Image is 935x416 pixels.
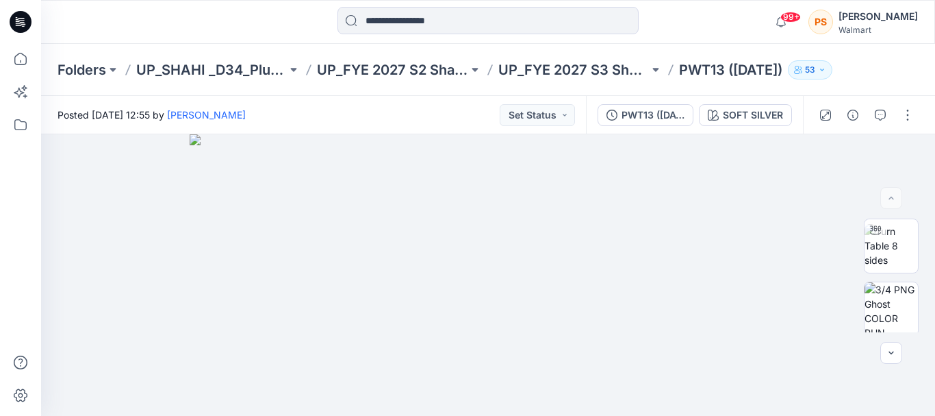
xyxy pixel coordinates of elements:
button: PWT13 ([DATE]) [598,104,693,126]
a: UP_SHAHI _D34_Plus Tops and Dresses [136,60,287,79]
a: [PERSON_NAME] [167,109,246,121]
a: UP_FYE 2027 S3 Shahi Plus Tops and Dress [498,60,649,79]
button: Details [842,104,864,126]
span: 99+ [780,12,801,23]
img: Turn Table 8 sides [864,224,918,267]
a: Folders [57,60,106,79]
div: [PERSON_NAME] [838,8,918,25]
img: eyJhbGciOiJIUzI1NiIsImtpZCI6IjAiLCJzbHQiOiJzZXMiLCJ0eXAiOiJKV1QifQ.eyJkYXRhIjp7InR5cGUiOiJzdG9yYW... [190,134,786,416]
div: PS [808,10,833,34]
p: 53 [805,62,815,77]
div: Walmart [838,25,918,35]
img: 3/4 PNG Ghost COLOR RUN [864,282,918,336]
div: SOFT SILVER [723,108,783,123]
span: Posted [DATE] 12:55 by [57,108,246,122]
a: UP_FYE 2027 S2 Shahi Plus Tops and Dress [317,60,467,79]
button: SOFT SILVER [699,104,792,126]
button: 53 [788,60,832,79]
div: PWT13 ([DATE]) [622,108,684,123]
p: PWT13 ([DATE]) [679,60,782,79]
